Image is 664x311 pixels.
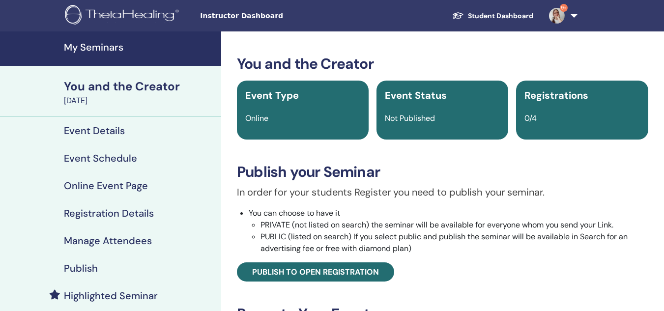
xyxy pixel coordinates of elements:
span: Registrations [524,89,588,102]
a: Student Dashboard [444,7,541,25]
h4: Publish [64,262,98,274]
a: You and the Creator[DATE] [58,78,221,107]
span: 0/4 [524,113,537,123]
h4: Highlighted Seminar [64,290,158,302]
h4: Event Details [64,125,125,137]
li: You can choose to have it [249,207,648,254]
h4: Online Event Page [64,180,148,192]
span: Publish to open registration [252,267,379,277]
h3: Publish your Seminar [237,163,648,181]
div: You and the Creator [64,78,215,95]
span: Not Published [385,113,435,123]
span: Instructor Dashboard [200,11,347,21]
span: 9+ [560,4,568,12]
h4: Manage Attendees [64,235,152,247]
span: Event Status [385,89,447,102]
h4: Event Schedule [64,152,137,164]
li: PRIVATE (not listed on search) the seminar will be available for everyone whom you send your Link. [260,219,648,231]
h4: Registration Details [64,207,154,219]
img: default.jpg [549,8,565,24]
p: In order for your students Register you need to publish your seminar. [237,185,648,199]
img: logo.png [65,5,182,27]
h3: You and the Creator [237,55,648,73]
img: graduation-cap-white.svg [452,11,464,20]
div: [DATE] [64,95,215,107]
li: PUBLIC (listed on search) If you select public and publish the seminar will be available in Searc... [260,231,648,254]
a: Publish to open registration [237,262,394,282]
h4: My Seminars [64,41,215,53]
span: Online [245,113,268,123]
span: Event Type [245,89,299,102]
